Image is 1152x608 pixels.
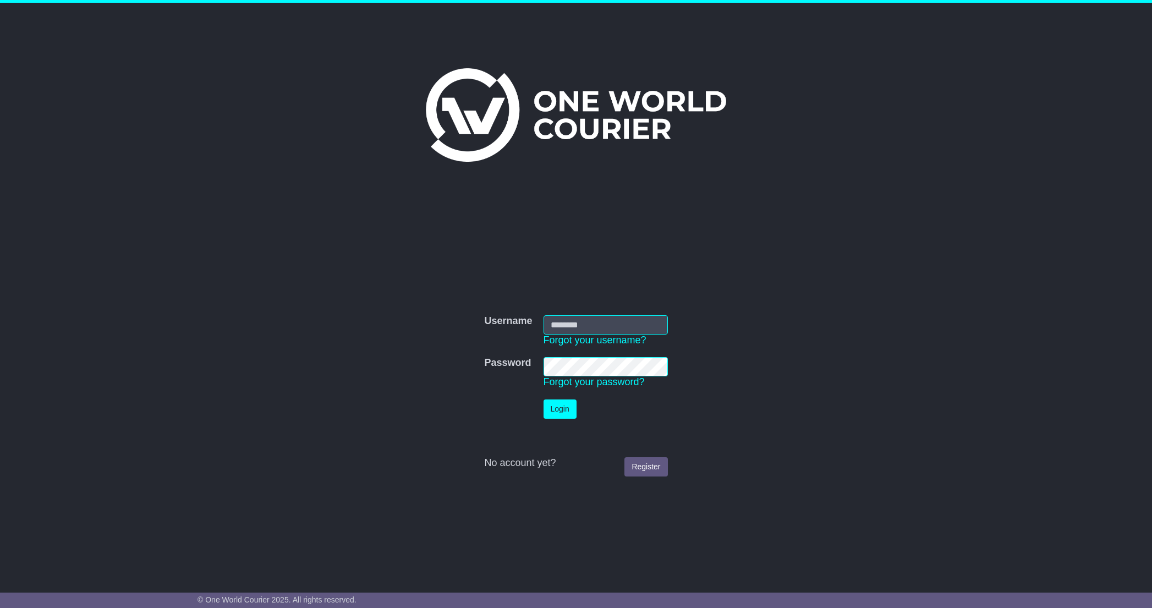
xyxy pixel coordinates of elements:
a: Register [624,457,667,476]
button: Login [544,399,577,419]
div: No account yet? [484,457,667,469]
label: Username [484,315,532,327]
label: Password [484,357,531,369]
a: Forgot your username? [544,335,646,346]
span: © One World Courier 2025. All rights reserved. [198,595,356,604]
a: Forgot your password? [544,376,645,387]
img: One World [426,68,726,162]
